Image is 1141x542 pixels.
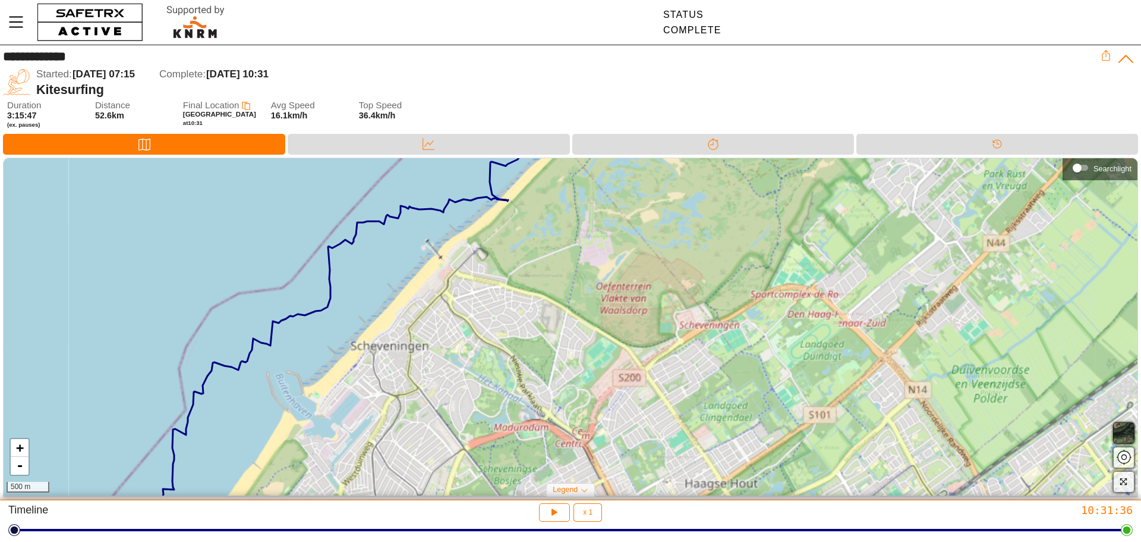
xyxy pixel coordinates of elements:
[153,3,238,42] img: RescueLogo.svg
[583,509,592,516] span: x 1
[3,68,30,96] img: KITE_SURFING.svg
[11,439,29,457] a: Zoom in
[1068,159,1131,177] div: Searchlight
[1093,164,1131,173] div: Searchlight
[663,10,721,20] div: Status
[572,134,854,155] div: Splits
[36,82,1101,98] div: Kitesurfing
[663,25,721,36] div: Complete
[95,111,124,120] span: 52.6km
[8,503,379,522] div: Timeline
[36,68,72,80] span: Started:
[183,120,203,126] span: at 10:31
[553,485,578,494] span: Legend
[288,134,569,155] div: Data
[271,101,347,111] span: Avg Speed
[359,111,396,120] span: 36.4km/h
[762,503,1133,517] div: 10:31:36
[359,101,435,111] span: Top Speed
[3,134,285,155] div: Map
[7,121,83,129] span: (ex. pauses)
[271,111,308,120] span: 16.1km/h
[7,482,49,493] div: 500 m
[7,111,37,120] span: 3:15:47
[856,134,1138,155] div: Timeline
[183,111,256,118] span: [GEOGRAPHIC_DATA]
[95,101,171,111] span: Distance
[159,68,206,80] span: Complete:
[573,503,602,522] button: x 1
[11,457,29,475] a: Zoom out
[73,68,135,80] span: [DATE] 07:15
[7,101,83,111] span: Duration
[206,68,269,80] span: [DATE] 10:31
[183,100,239,110] span: Final Location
